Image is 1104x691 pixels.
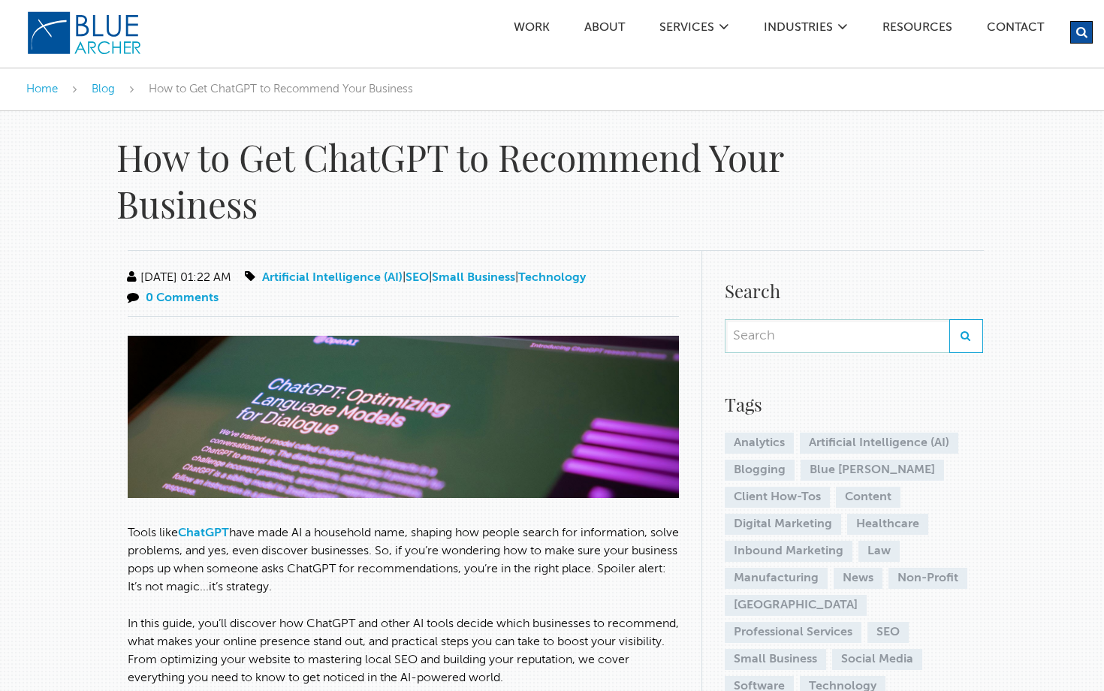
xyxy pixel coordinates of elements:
[725,514,841,535] a: Digital Marketing
[432,272,515,284] a: Small Business
[725,319,949,353] input: Search
[128,615,679,687] p: In this guide, you’ll discover how ChatGPT and other AI tools decide which businesses to recommen...
[178,527,229,539] a: ChatGPT
[858,541,900,562] a: Law
[725,541,852,562] a: Inbound Marketing
[518,272,586,284] a: Technology
[888,568,967,589] a: Non-Profit
[832,649,922,670] a: Social Media
[725,568,828,589] a: Manufacturing
[513,22,550,38] a: Work
[725,433,794,454] a: Analytics
[836,487,900,508] a: Content
[26,83,58,95] a: Home
[725,649,826,670] a: Small Business
[116,134,807,228] h1: How to Get ChatGPT to Recommend Your Business
[262,272,403,284] a: Artificial Intelligence (AI)
[725,595,867,616] a: [GEOGRAPHIC_DATA]
[92,83,115,95] a: Blog
[149,83,413,95] span: How to Get ChatGPT to Recommend Your Business
[584,22,626,38] a: ABOUT
[882,22,953,38] a: Resources
[725,460,795,481] a: Blogging
[867,622,909,643] a: SEO
[124,272,231,284] span: [DATE] 01:22 AM
[725,487,830,508] a: Client How-Tos
[146,292,219,304] a: 0 Comments
[847,514,928,535] a: Healthcare
[26,11,143,56] img: Blue Archer Logo
[725,391,983,418] h4: Tags
[725,622,861,643] a: Professional Services
[800,433,958,454] a: Artificial Intelligence (AI)
[763,22,834,38] a: Industries
[834,568,882,589] a: News
[128,524,679,596] p: Tools like have made AI a household name, shaping how people search for information, solve proble...
[725,277,983,304] h4: Search
[406,272,429,284] a: SEO
[242,272,586,284] span: | | |
[986,22,1045,38] a: Contact
[659,22,715,38] a: SERVICES
[801,460,944,481] a: Blue [PERSON_NAME]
